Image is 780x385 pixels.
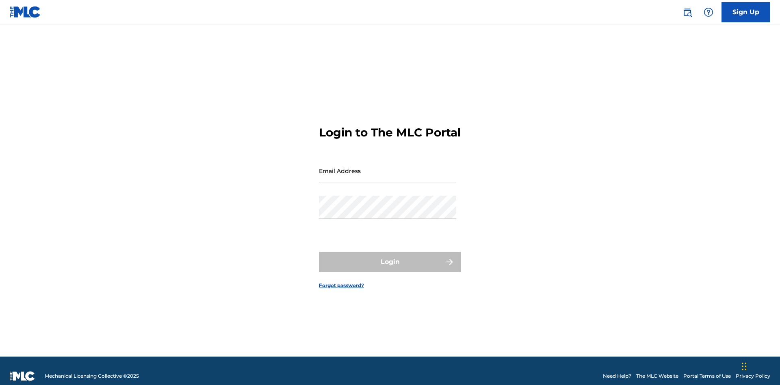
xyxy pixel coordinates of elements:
div: Drag [742,354,747,379]
iframe: Chat Widget [739,346,780,385]
a: The MLC Website [636,372,678,380]
img: search [682,7,692,17]
img: help [704,7,713,17]
img: logo [10,371,35,381]
img: MLC Logo [10,6,41,18]
div: Help [700,4,717,20]
a: Public Search [679,4,695,20]
h3: Login to The MLC Portal [319,125,461,140]
a: Need Help? [603,372,631,380]
a: Forgot password? [319,282,364,289]
a: Portal Terms of Use [683,372,731,380]
span: Mechanical Licensing Collective © 2025 [45,372,139,380]
a: Sign Up [721,2,770,22]
a: Privacy Policy [736,372,770,380]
